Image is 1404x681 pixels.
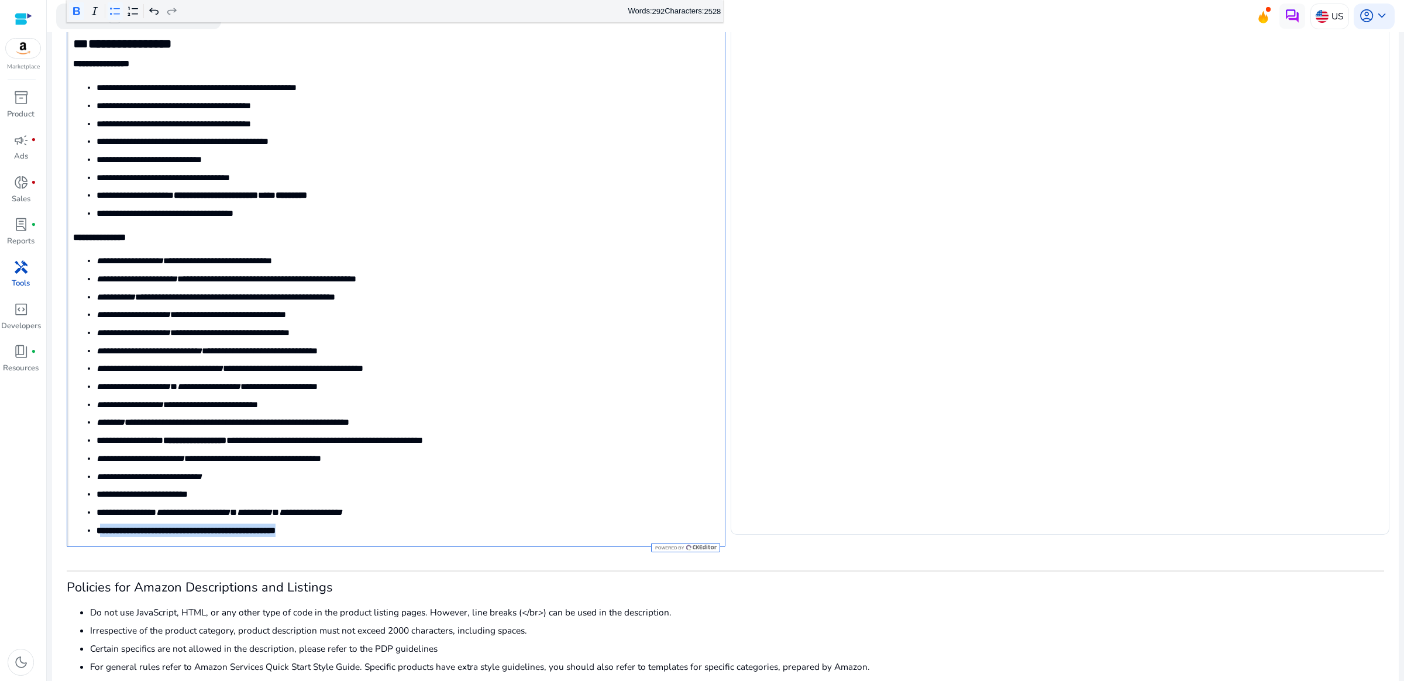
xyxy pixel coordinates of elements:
[13,175,29,190] span: donut_small
[67,580,1384,595] h3: Policies for Amazon Descriptions and Listings
[13,302,29,317] span: code_blocks
[652,6,665,15] label: 292
[7,109,35,121] p: Product
[1316,10,1329,23] img: us.svg
[90,660,1384,673] li: For general rules refer to Amazon Services Quick Start Style Guide. Specific products have extra ...
[12,194,30,205] p: Sales
[3,363,39,374] p: Resources
[90,606,1384,619] li: Do not use JavaScript, HTML, or any other type of code in the product listing pages. However, lin...
[31,180,36,185] span: fiber_manual_record
[13,344,29,359] span: book_4
[31,137,36,143] span: fiber_manual_record
[13,90,29,105] span: inventory_2
[31,349,36,355] span: fiber_manual_record
[90,642,1384,655] li: Certain specifics are not allowed in the description, please refer to the PDP guidelines
[13,655,29,670] span: dark_mode
[1374,8,1389,23] span: keyboard_arrow_down
[654,545,684,551] span: Powered by
[13,133,29,148] span: campaign
[6,39,41,58] img: amazon.svg
[12,278,30,290] p: Tools
[13,217,29,232] span: lab_profile
[13,260,29,275] span: handyman
[7,63,40,71] p: Marketplace
[704,6,721,15] label: 2528
[31,222,36,228] span: fiber_manual_record
[628,4,721,19] div: Words: Characters:
[14,151,28,163] p: Ads
[90,624,1384,637] li: Irrespective of the product category, product description must not exceed 2000 characters, includ...
[67,8,82,23] span: search
[7,236,35,247] p: Reports
[1,321,41,332] p: Developers
[1331,6,1343,26] p: US
[1359,8,1374,23] span: account_circle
